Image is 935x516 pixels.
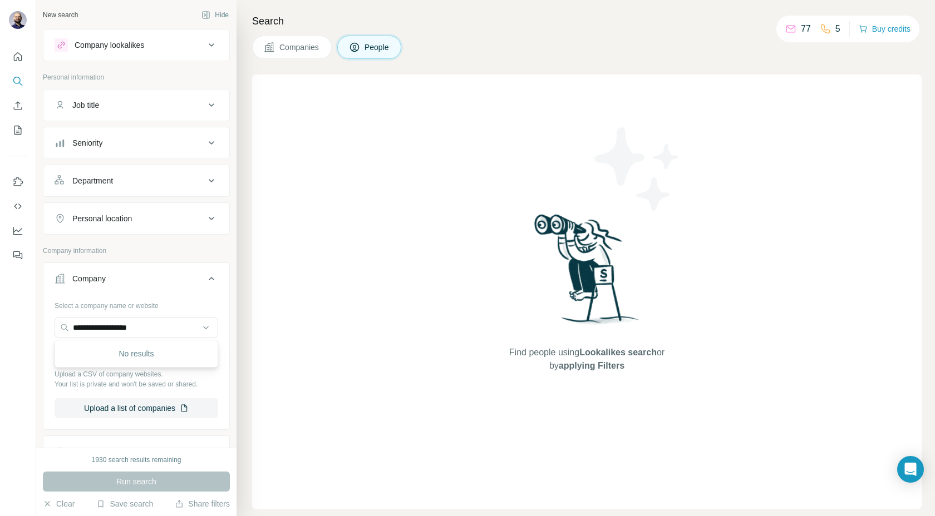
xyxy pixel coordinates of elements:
p: 77 [801,22,811,36]
button: Company lookalikes [43,32,229,58]
button: My lists [9,120,27,140]
p: Your list is private and won't be saved or shared. [55,379,218,389]
div: Industry [72,446,100,457]
button: Clear [43,498,75,509]
button: Search [9,71,27,91]
div: New search [43,10,78,20]
span: Find people using or by [498,346,676,373]
button: Use Surfe on LinkedIn [9,172,27,192]
div: No results [57,343,215,365]
span: People [365,42,390,53]
button: Upload a list of companies [55,398,218,418]
span: Companies [279,42,320,53]
button: Use Surfe API [9,196,27,216]
div: Company [72,273,106,284]
div: Open Intercom Messenger [897,456,924,483]
div: Seniority [72,137,102,148]
div: Select a company name or website [55,296,218,311]
button: Industry [43,438,229,465]
button: Hide [194,7,237,23]
p: Company information [43,246,230,256]
p: Upload a CSV of company websites. [55,369,218,379]
button: Department [43,167,229,194]
button: Quick start [9,47,27,67]
button: Seniority [43,130,229,156]
div: Department [72,175,113,186]
button: Share filters [175,498,230,509]
div: Job title [72,100,99,111]
button: Feedback [9,245,27,265]
button: Job title [43,92,229,118]
h4: Search [252,13,922,29]
img: Avatar [9,11,27,29]
div: Company lookalikes [75,39,144,51]
img: Surfe Illustration - Woman searching with binoculars [529,211,645,335]
button: Company [43,265,229,296]
div: Personal location [72,213,132,224]
span: applying Filters [559,361,624,370]
p: 5 [835,22,840,36]
img: Surfe Illustration - Stars [587,119,687,219]
button: Dashboard [9,221,27,241]
button: Save search [96,498,153,509]
button: Personal location [43,205,229,232]
span: Lookalikes search [579,348,657,357]
button: Enrich CSV [9,96,27,116]
p: Personal information [43,72,230,82]
div: 1930 search results remaining [92,455,181,465]
button: Buy credits [859,21,911,37]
